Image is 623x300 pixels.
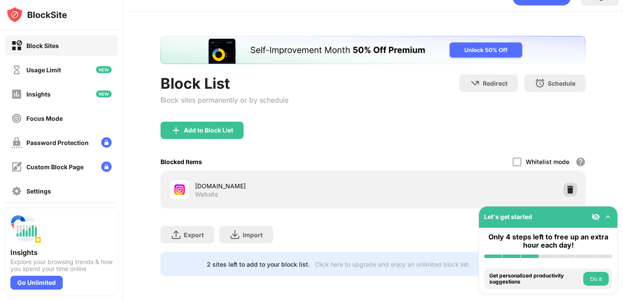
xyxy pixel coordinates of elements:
[10,276,63,290] div: Go Unlimited
[174,184,185,195] img: favicons
[11,137,22,148] img: password-protection-off.svg
[96,90,112,97] img: new-icon.svg
[315,261,470,268] div: Click here to upgrade and enjoy an unlimited block list.
[526,158,569,165] div: Whitelist mode
[11,89,22,100] img: insights-off.svg
[184,231,204,239] div: Export
[11,161,22,172] img: customize-block-page-off.svg
[161,96,289,104] div: Block sites permanently or by schedule
[26,90,51,98] div: Insights
[161,74,289,92] div: Block List
[195,190,218,198] div: Website
[195,181,373,190] div: [DOMAIN_NAME]
[6,6,67,23] img: logo-blocksite.svg
[26,163,83,171] div: Custom Block Page
[161,158,202,165] div: Blocked Items
[101,161,112,172] img: lock-menu.svg
[604,213,612,221] img: omni-setup-toggle.svg
[11,113,22,124] img: focus-off.svg
[11,186,22,197] img: settings-off.svg
[10,248,112,257] div: Insights
[548,80,575,87] div: Schedule
[591,213,600,221] img: eye-not-visible.svg
[26,66,61,74] div: Usage Limit
[96,66,112,73] img: new-icon.svg
[243,231,263,239] div: Import
[26,139,89,146] div: Password Protection
[583,272,609,286] button: Do it
[483,80,507,87] div: Redirect
[489,273,581,285] div: Get personalized productivity suggestions
[484,213,532,220] div: Let's get started
[10,213,42,245] img: push-insights.svg
[207,261,310,268] div: 2 sites left to add to your block list.
[484,233,612,249] div: Only 4 steps left to free up an extra hour each day!
[26,187,51,195] div: Settings
[11,40,22,51] img: block-on.svg
[26,42,59,49] div: Block Sites
[184,127,233,134] div: Add to Block List
[10,258,112,272] div: Explore your browsing trends & how you spend your time online
[26,115,63,122] div: Focus Mode
[101,137,112,148] img: lock-menu.svg
[161,36,585,64] iframe: Banner
[11,65,22,75] img: time-usage-off.svg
